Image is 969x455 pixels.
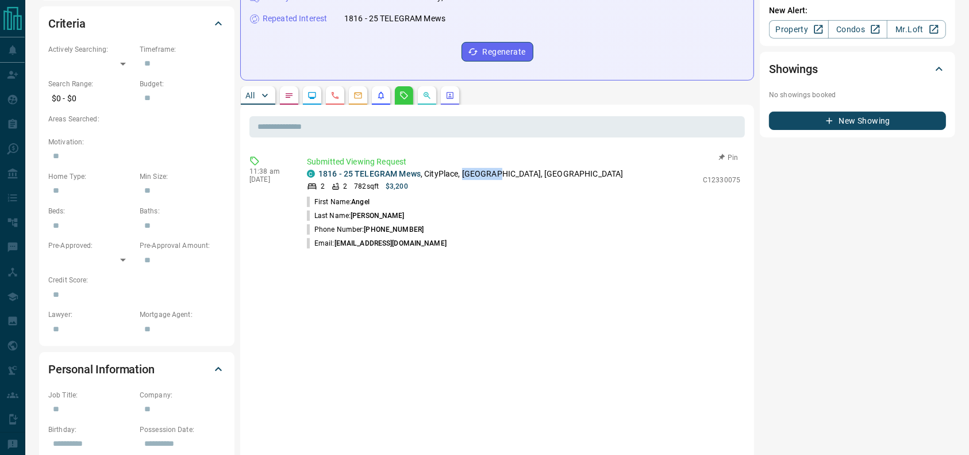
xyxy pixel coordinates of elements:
[284,91,294,100] svg: Notes
[769,5,946,17] p: New Alert:
[48,425,134,435] p: Birthday:
[307,197,370,207] p: First Name:
[307,238,447,248] p: Email:
[48,360,155,378] h2: Personal Information
[307,156,740,168] p: Submitted Viewing Request
[140,206,225,216] p: Baths:
[769,20,828,39] a: Property
[48,14,86,33] h2: Criteria
[140,171,225,182] p: Min Size:
[140,44,225,55] p: Timeframe:
[712,152,745,163] button: Pin
[330,91,340,100] svg: Calls
[249,175,290,183] p: [DATE]
[48,390,134,400] p: Job Title:
[307,170,315,178] div: condos.ca
[703,175,740,185] p: C12330075
[48,309,134,320] p: Lawyer:
[48,206,134,216] p: Beds:
[48,10,225,37] div: Criteria
[386,181,408,192] p: $3,200
[887,20,946,39] a: Mr.Loft
[48,79,134,89] p: Search Range:
[48,114,225,124] p: Areas Searched:
[318,168,623,180] p: , CityPlace, [GEOGRAPHIC_DATA], [GEOGRAPHIC_DATA]
[48,240,134,251] p: Pre-Approved:
[344,13,445,25] p: 1816 - 25 TELEGRAM Mews
[769,90,946,100] p: No showings booked
[364,225,424,234] span: [PHONE_NUMBER]
[48,137,225,147] p: Motivation:
[140,79,225,89] p: Budget:
[140,240,225,251] p: Pre-Approval Amount:
[249,167,290,175] p: 11:38 am
[321,181,325,192] p: 2
[48,275,225,285] p: Credit Score:
[769,112,946,130] button: New Showing
[48,171,134,182] p: Home Type:
[343,181,347,192] p: 2
[334,239,447,247] span: [EMAIL_ADDRESS][DOMAIN_NAME]
[140,309,225,320] p: Mortgage Agent:
[462,42,533,62] button: Regenerate
[445,91,455,100] svg: Agent Actions
[245,91,255,100] p: All
[140,425,225,435] p: Possession Date:
[769,55,946,83] div: Showings
[307,91,317,100] svg: Lead Browsing Activity
[422,91,432,100] svg: Opportunities
[48,89,134,108] p: $0 - $0
[399,91,409,100] svg: Requests
[140,390,225,400] p: Company:
[354,181,379,192] p: 782 sqft
[769,60,818,78] h2: Showings
[307,224,424,235] p: Phone Number:
[318,169,421,178] a: 1816 - 25 TELEGRAM Mews
[376,91,386,100] svg: Listing Alerts
[48,44,134,55] p: Actively Searching:
[828,20,887,39] a: Condos
[48,355,225,383] div: Personal Information
[263,13,327,25] p: Repeated Interest
[307,211,405,221] p: Last Name:
[353,91,363,100] svg: Emails
[351,198,370,206] span: Angel
[351,212,404,220] span: [PERSON_NAME]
